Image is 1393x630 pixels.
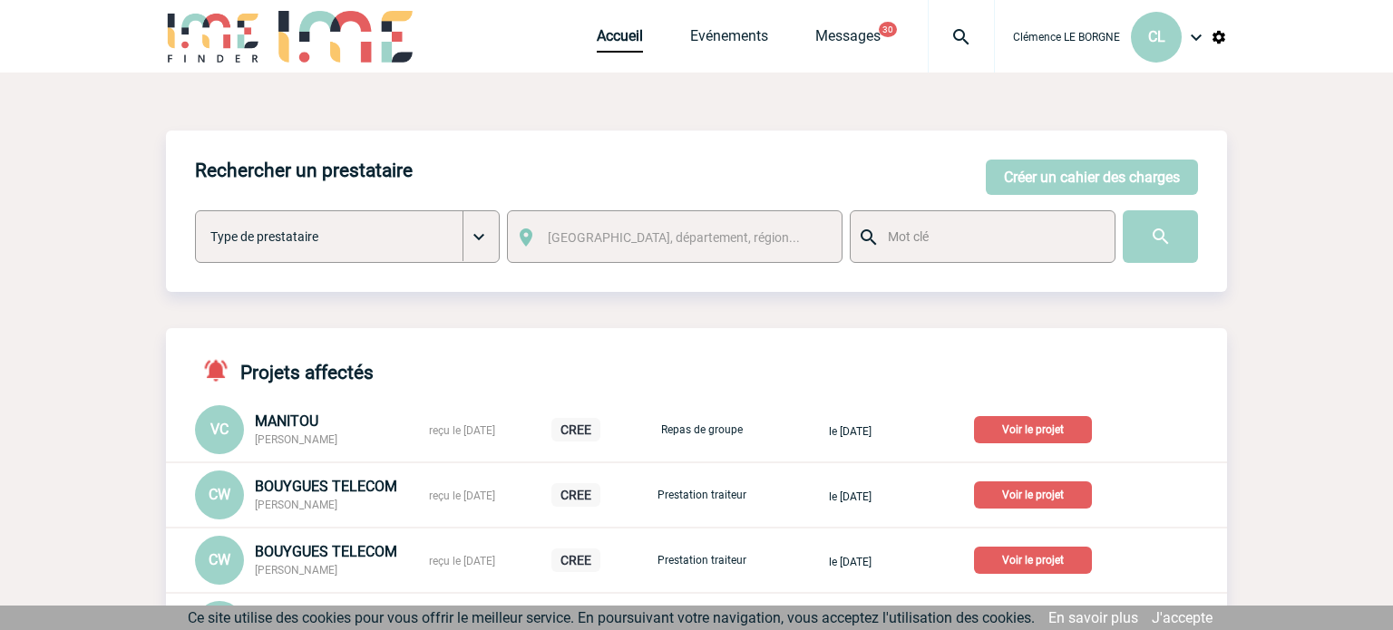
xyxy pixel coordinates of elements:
[429,424,495,437] span: reçu le [DATE]
[690,27,768,53] a: Evénements
[657,423,747,436] p: Repas de groupe
[829,490,872,503] span: le [DATE]
[829,425,872,438] span: le [DATE]
[551,483,600,507] p: CREE
[166,11,260,63] img: IME-Finder
[255,564,337,577] span: [PERSON_NAME]
[188,609,1035,626] span: Ce site utilise des cookies pour vous offrir le meilleur service. En poursuivant votre navigation...
[1152,609,1213,626] a: J'accepte
[209,486,230,503] span: CW
[429,555,495,567] span: reçu le [DATE]
[255,412,318,430] span: MANITOU
[551,418,600,441] p: CREE
[883,225,1098,248] input: Mot clé
[879,22,897,37] button: 30
[974,416,1092,443] p: Voir le projet
[195,160,413,181] h4: Rechercher un prestataire
[597,27,643,53] a: Accueil
[548,230,800,245] span: [GEOGRAPHIC_DATA], département, région...
[255,433,337,446] span: [PERSON_NAME]
[974,481,1092,509] p: Voir le projet
[255,543,397,560] span: BOUYGUES TELECOM
[974,550,1099,567] a: Voir le projet
[255,478,397,495] span: BOUYGUES TELECOM
[1148,28,1165,45] span: CL
[1013,31,1120,44] span: Clémence LE BORGNE
[429,489,495,502] span: reçu le [DATE]
[1048,609,1138,626] a: En savoir plus
[657,489,747,501] p: Prestation traiteur
[1123,210,1198,263] input: Submit
[974,485,1099,502] a: Voir le projet
[210,421,229,438] span: VC
[657,554,747,567] p: Prestation traiteur
[202,357,240,383] img: notifications-active-24-px-r.png
[551,548,600,572] p: CREE
[255,499,337,511] span: [PERSON_NAME]
[815,27,881,53] a: Messages
[209,551,230,568] span: CW
[974,547,1092,574] p: Voir le projet
[195,357,374,383] h4: Projets affectés
[974,420,1099,437] a: Voir le projet
[829,556,872,568] span: le [DATE]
